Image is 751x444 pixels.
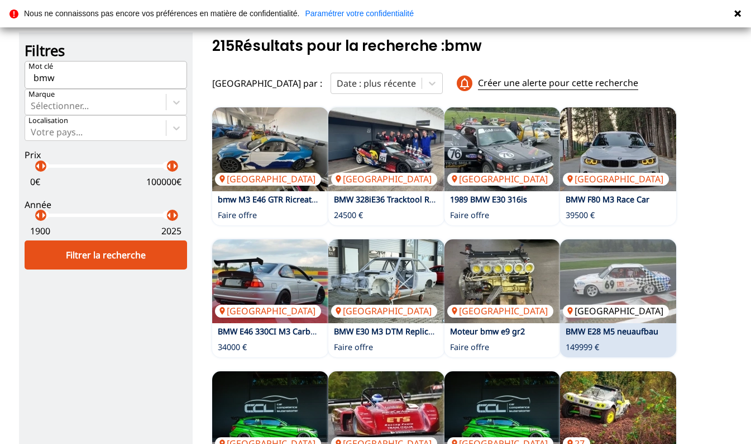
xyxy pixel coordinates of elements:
a: bmw M3 E46 GTR Ricreation[GEOGRAPHIC_DATA] [212,107,328,191]
p: Marque [28,89,55,100]
p: arrow_right [37,159,50,173]
p: 39500 € [566,210,595,221]
p: [GEOGRAPHIC_DATA] [331,305,437,317]
a: BMW E30 M3 DTM Replica Chassi Certificat FIA[GEOGRAPHIC_DATA] [328,239,444,323]
p: arrow_left [162,159,176,173]
a: Moteur bmw e9 gr2 [450,326,525,337]
input: Votre pays... [31,127,33,137]
div: Filtrer la recherche [25,240,187,270]
p: Nous ne connaissons pas encore vos préférences en matière de confidentialité. [24,10,299,17]
p: arrow_right [168,209,181,222]
p: 149999 € [566,342,599,353]
a: Paramétrer votre confidentialité [305,10,414,17]
a: BMW 328iE36 Tracktool Ringtool Rennwagen DMSB Wagenpass[GEOGRAPHIC_DATA] [328,107,444,191]
img: BMW F80 M3 Race Car [560,107,676,191]
a: Moteur bmw e9 gr2[GEOGRAPHIC_DATA] [444,239,561,323]
p: Filtres [25,41,187,61]
p: 24500 € [334,210,363,221]
p: Année [25,199,187,211]
p: arrow_left [31,159,45,173]
img: bmw M3 E46 GTR Ricreation [212,107,328,191]
img: BMW E30 M3 DTM Replica Chassi Certificat FIA [328,239,444,323]
p: [GEOGRAPHIC_DATA] [447,305,553,317]
span: notifications [456,75,472,91]
p: arrow_left [162,209,176,222]
p: Faire offre [450,342,489,353]
a: BMW E28 M5 neuaufbau [566,326,658,337]
p: Mot clé [28,62,53,72]
img: BMW E46 330CI M3 Carbon Umbau Wertgutachten [212,239,328,323]
p: arrow_right [37,209,50,222]
img: BMW 328iE36 Tracktool Ringtool Rennwagen DMSB Wagenpass [328,107,444,191]
a: 1989 BMW E30 316is [450,194,527,205]
p: [GEOGRAPHIC_DATA] [447,173,553,185]
a: BMW E28 M5 neuaufbau[GEOGRAPHIC_DATA] [560,239,676,323]
input: Mot clé [25,61,187,89]
a: BMW E46 330CI M3 Carbon Umbau Wertgutachten [218,326,409,337]
a: BMW F80 M3 Race Car[GEOGRAPHIC_DATA] [560,107,676,191]
p: [GEOGRAPHIC_DATA] par : [212,77,322,89]
h1: 215 Résultats pour la recherche : bmw [212,32,733,59]
p: Faire offre [218,210,257,221]
input: MarqueSélectionner... [31,101,33,111]
p: [GEOGRAPHIC_DATA] [215,173,321,185]
p: 100000 € [146,176,181,188]
p: 34000 € [218,342,247,353]
p: [GEOGRAPHIC_DATA] [331,173,437,185]
p: 0 € [30,176,40,188]
p: arrow_right [168,159,181,173]
p: Créer une alerte pour cette recherche [478,77,638,89]
a: BMW 328iE36 Tracktool Ringtool Rennwagen DMSB Wagenpass [334,194,575,205]
p: Localisation [28,116,68,126]
p: [GEOGRAPHIC_DATA] [215,305,321,317]
p: 2025 [161,225,181,237]
a: BMW F80 M3 Race Car [566,194,649,205]
a: bmw M3 E46 GTR Ricreation [218,194,324,205]
p: [GEOGRAPHIC_DATA] [563,305,669,317]
p: 1900 [30,225,50,237]
p: arrow_left [31,209,45,222]
img: Moteur bmw e9 gr2 [444,239,561,323]
p: [GEOGRAPHIC_DATA] [563,173,669,185]
p: Faire offre [334,342,373,353]
p: Faire offre [450,210,489,221]
p: Prix [25,149,187,161]
a: BMW E46 330CI M3 Carbon Umbau Wertgutachten[GEOGRAPHIC_DATA] [212,239,328,323]
a: BMW E30 M3 DTM Replica Chassi Certificat FIA [334,326,510,337]
img: 1989 BMW E30 316is [444,107,561,191]
a: 1989 BMW E30 316is[GEOGRAPHIC_DATA] [444,107,561,191]
img: BMW E28 M5 neuaufbau [560,239,676,323]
